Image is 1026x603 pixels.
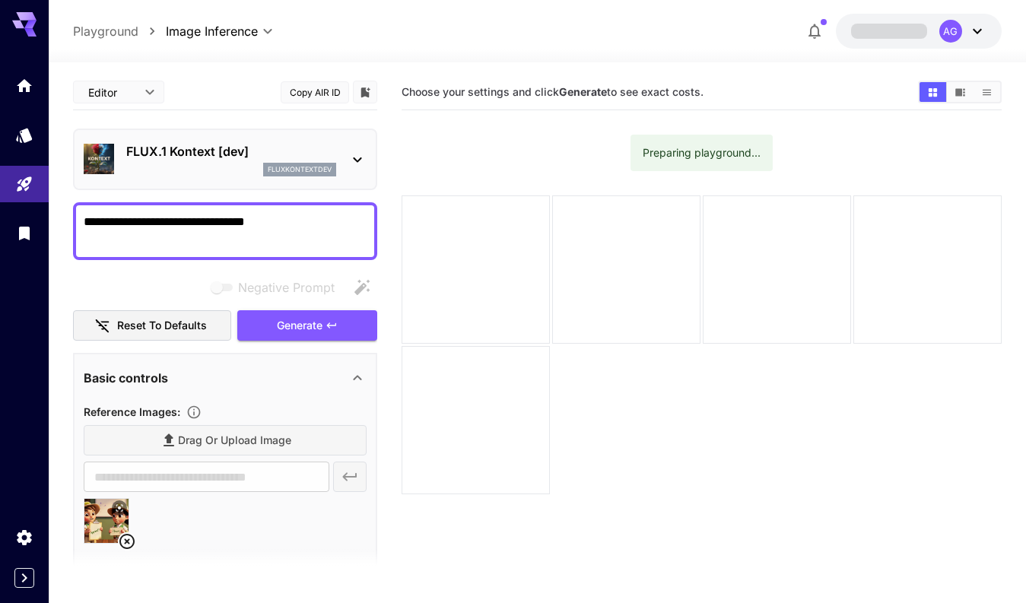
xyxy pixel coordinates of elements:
[358,83,372,101] button: Add to library
[559,85,607,98] b: Generate
[237,310,377,341] button: Generate
[208,278,347,297] span: Negative prompts are not compatible with the selected model.
[281,81,349,103] button: Copy AIR ID
[180,405,208,420] button: Upload a reference image to guide the result. This is needed for Image-to-Image or Inpainting. Su...
[73,22,166,40] nav: breadcrumb
[238,278,335,297] span: Negative Prompt
[84,405,180,418] span: Reference Images :
[84,360,367,396] div: Basic controls
[836,14,1002,49] button: AG
[402,85,704,98] span: Choose your settings and click to see exact costs.
[974,82,1000,102] button: Show images in list view
[15,528,33,547] div: Settings
[73,22,138,40] a: Playground
[277,316,322,335] span: Generate
[166,22,258,40] span: Image Inference
[939,20,962,43] div: AG
[15,76,33,95] div: Home
[920,82,946,102] button: Show images in grid view
[84,369,168,387] p: Basic controls
[918,81,1002,103] div: Show images in grid viewShow images in video viewShow images in list view
[268,164,332,175] p: fluxkontextdev
[126,142,336,160] p: FLUX.1 Kontext [dev]
[15,224,33,243] div: Library
[643,139,761,167] div: Preparing playground...
[73,310,231,341] button: Reset to defaults
[14,568,34,588] button: Expand sidebar
[88,84,135,100] span: Editor
[15,125,33,144] div: Models
[947,82,974,102] button: Show images in video view
[84,136,367,182] div: FLUX.1 Kontext [dev]fluxkontextdev
[15,175,33,194] div: Playground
